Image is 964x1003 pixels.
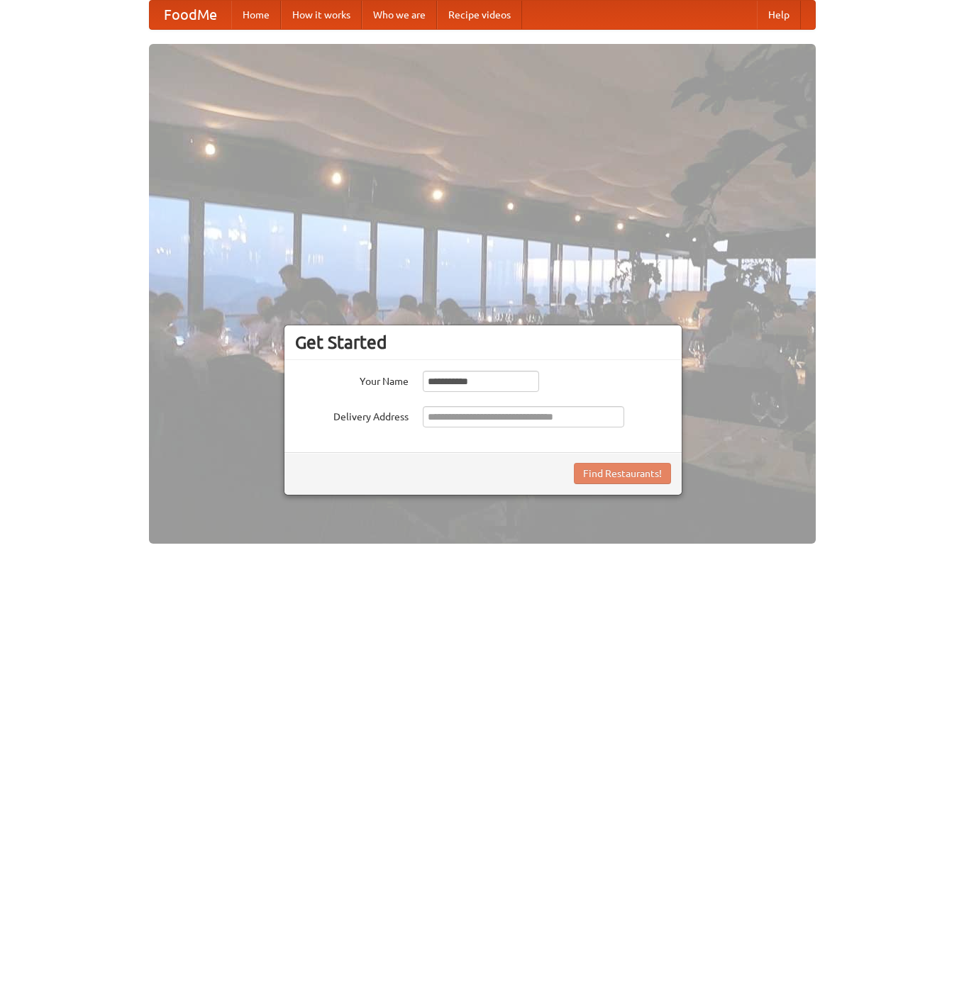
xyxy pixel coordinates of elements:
[295,406,409,424] label: Delivery Address
[437,1,522,29] a: Recipe videos
[231,1,281,29] a: Home
[281,1,362,29] a: How it works
[295,371,409,388] label: Your Name
[574,463,671,484] button: Find Restaurants!
[757,1,801,29] a: Help
[295,332,671,353] h3: Get Started
[150,1,231,29] a: FoodMe
[362,1,437,29] a: Who we are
